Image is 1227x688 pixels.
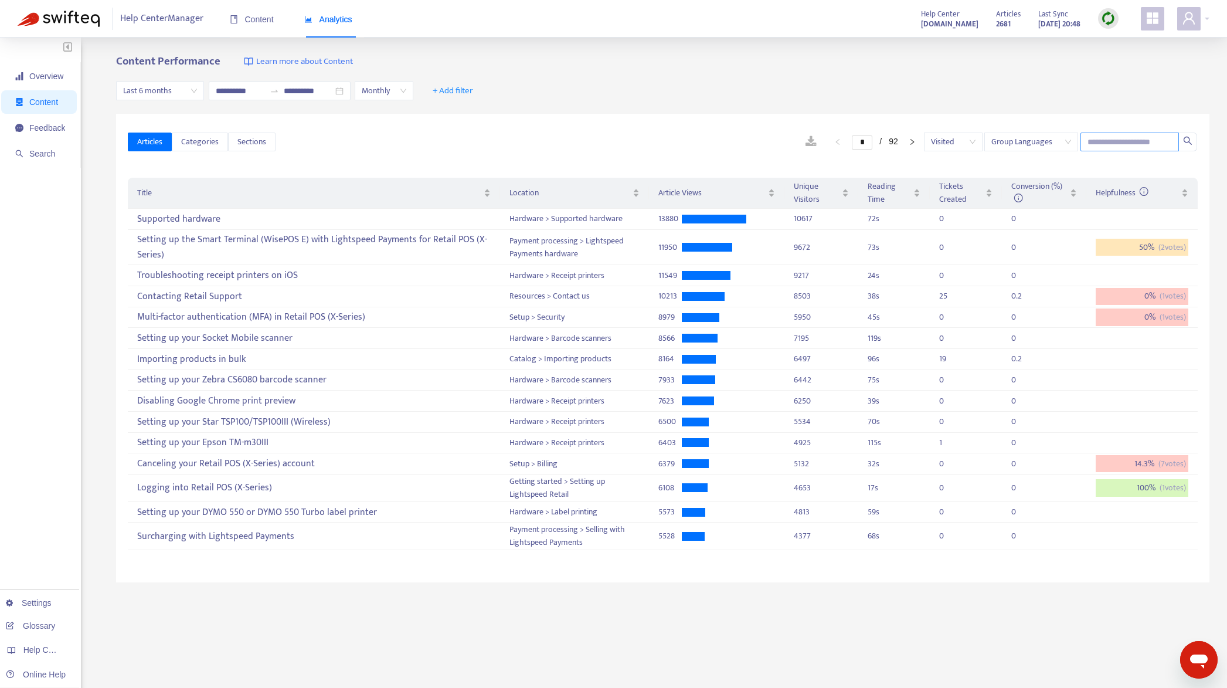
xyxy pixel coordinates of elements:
[868,457,920,470] div: 32 s
[1160,482,1186,494] span: ( 1 votes)
[1182,11,1196,25] span: user
[658,353,682,365] div: 8164
[939,241,963,254] div: 0
[868,241,920,254] div: 73 s
[1038,18,1080,30] strong: [DATE] 20:48
[931,133,976,151] span: Visited
[1160,290,1186,303] span: ( 1 votes)
[1011,311,1035,324] div: 0
[137,371,490,390] div: Setting up your Zebra CS6080 barcode scanner
[939,290,963,303] div: 25
[500,502,649,523] td: Hardware > Label printing
[868,180,911,206] span: Reading Time
[237,135,266,148] span: Sections
[123,82,197,100] span: Last 6 months
[1096,186,1149,199] span: Helpfulness
[939,332,963,345] div: 0
[137,231,490,265] div: Setting up the Smart Terminal (WisePOS E) with Lightspeed Payments for Retail POS (X-Series)
[500,412,649,433] td: Hardware > Receipt printers
[794,353,849,365] div: 6497
[1096,455,1188,473] div: 14.3 %
[500,433,649,454] td: Hardware > Receipt printers
[658,332,682,345] div: 8566
[834,138,841,145] span: left
[879,137,882,146] span: /
[939,180,983,206] span: Tickets Created
[1096,239,1188,256] div: 50 %
[1011,269,1035,282] div: 0
[939,482,963,494] div: 0
[828,135,847,149] button: left
[500,209,649,230] td: Hardware > Supported hardware
[500,453,649,475] td: Setup > Billing
[244,57,253,66] img: image-link
[500,328,649,349] td: Hardware > Barcode scanners
[137,135,162,148] span: Articles
[128,133,172,151] button: Articles
[1160,311,1186,324] span: ( 1 votes)
[939,374,963,387] div: 0
[794,415,849,428] div: 5534
[658,374,682,387] div: 7933
[137,308,490,327] div: Multi-factor authentication (MFA) in Retail POS (X-Series)
[868,482,920,494] div: 17 s
[868,530,920,543] div: 68 s
[1158,241,1186,254] span: ( 2 votes)
[794,212,849,225] div: 10617
[794,374,849,387] div: 6442
[1096,288,1188,306] div: 0 %
[939,395,963,408] div: 0
[424,82,482,100] button: + Add filter
[658,530,682,543] div: 5528
[858,178,930,209] th: Reading Time
[1011,353,1035,365] div: 0.2
[939,530,963,543] div: 0
[930,178,1002,209] th: Tickets Created
[939,436,963,449] div: 1
[868,353,920,365] div: 96 s
[868,332,920,345] div: 119 s
[794,436,849,449] div: 4925
[868,436,920,449] div: 115 s
[868,269,920,282] div: 24 s
[1011,415,1035,428] div: 0
[784,178,859,209] th: Unique Visitors
[29,123,65,133] span: Feedback
[304,15,352,24] span: Analytics
[137,454,490,473] div: Canceling your Retail POS (X-Series) account
[658,290,682,303] div: 10213
[137,350,490,369] div: Importing products in bulk
[1183,136,1192,145] span: search
[868,290,920,303] div: 38 s
[794,506,849,518] div: 4813
[939,415,963,428] div: 0
[658,482,682,494] div: 6108
[658,415,682,428] div: 6500
[1011,374,1035,387] div: 0
[794,241,849,254] div: 9672
[658,506,682,518] div: 5573
[230,15,238,23] span: book
[172,133,228,151] button: Categories
[137,412,490,432] div: Setting up your Star TSP100/TSP100III (Wireless)
[794,311,849,324] div: 5950
[244,55,353,69] a: Learn more about Content
[868,415,920,428] div: 70 s
[996,18,1011,30] strong: 2681
[29,72,63,81] span: Overview
[794,269,849,282] div: 9217
[1011,241,1035,254] div: 0
[230,15,274,24] span: Content
[15,124,23,132] span: message
[658,212,682,225] div: 13880
[868,311,920,324] div: 45 s
[18,11,100,27] img: Swifteq
[794,530,849,543] div: 4377
[909,138,916,145] span: right
[921,17,978,30] a: [DOMAIN_NAME]
[137,433,490,453] div: Setting up your Epson TM-m30III
[500,307,649,328] td: Setup > Security
[991,133,1071,151] span: Group Languages
[794,457,849,470] div: 5132
[15,150,23,158] span: search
